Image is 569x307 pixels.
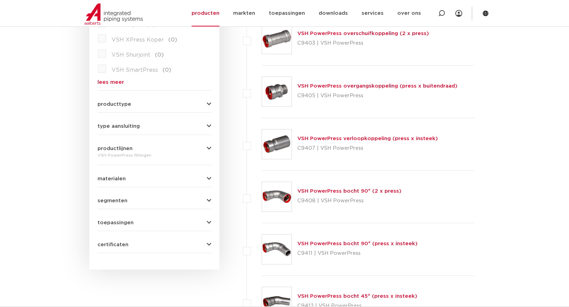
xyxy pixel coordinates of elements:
a: VSH PowerPress overschuifkoppeling (2 x press) [297,31,429,36]
img: Thumbnail for VSH PowerPress verloopkoppeling (press x insteek) [262,129,292,159]
span: (0) [168,37,177,43]
p: C9411 | VSH PowerPress [297,248,418,259]
button: type aansluiting [98,124,211,129]
span: VSH SmartPress [112,67,158,73]
span: productlijnen [98,146,133,151]
span: (0) [162,67,171,73]
span: (0) [155,52,164,58]
a: VSH PowerPress bocht 45° (press x insteek) [297,294,417,299]
a: VSH PowerPress bocht 90° (press x insteek) [297,241,418,246]
a: lees meer [98,80,211,85]
span: segmenten [98,198,127,203]
button: producttype [98,102,211,107]
span: VSH XPress Koper [112,37,164,43]
span: certificaten [98,242,128,247]
span: VSH Shurjoint [112,52,150,58]
p: C9408 | VSH PowerPress [297,195,401,206]
button: productlijnen [98,146,211,151]
div: VSH PowerPress fittingen [98,151,211,159]
span: toepassingen [98,220,134,225]
button: materialen [98,176,211,181]
span: type aansluiting [98,124,140,129]
span: materialen [98,176,126,181]
img: Thumbnail for VSH PowerPress overgangskoppeling (press x buitendraad) [262,77,292,106]
a: VSH PowerPress bocht 90° (2 x press) [297,189,401,194]
a: VSH PowerPress overgangskoppeling (press x buitendraad) [297,83,457,89]
div: my IPS [455,6,462,21]
p: C9407 | VSH PowerPress [297,143,438,154]
button: segmenten [98,198,211,203]
img: Thumbnail for VSH PowerPress bocht 90° (press x insteek) [262,235,292,264]
span: producttype [98,102,131,107]
img: Thumbnail for VSH PowerPress bocht 90° (2 x press) [262,182,292,212]
button: toepassingen [98,220,211,225]
p: C9405 | VSH PowerPress [297,90,457,101]
p: C9403 | VSH PowerPress [297,38,429,49]
button: certificaten [98,242,211,247]
a: VSH PowerPress verloopkoppeling (press x insteek) [297,136,438,141]
img: Thumbnail for VSH PowerPress overschuifkoppeling (2 x press) [262,24,292,54]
